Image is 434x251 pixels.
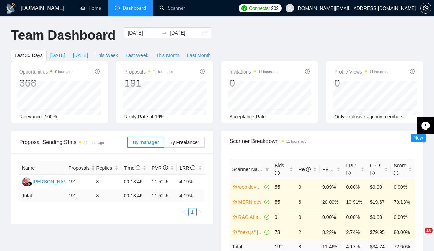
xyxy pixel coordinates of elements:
button: This Month [152,50,183,61]
span: Last Month [187,52,211,59]
span: Reply Rate [124,114,148,119]
h1: Team Dashboard [11,27,115,43]
span: Last 30 Days [15,52,43,59]
th: Proposals [65,161,93,175]
span: CPR [370,163,380,176]
span: info-circle [95,69,100,74]
button: Last Month [183,50,214,61]
time: 11 hours ago [84,141,104,145]
a: DP[PERSON_NAME] [22,179,72,184]
td: 0.00% [320,210,343,225]
div: 0 [230,77,278,90]
button: right [197,208,205,216]
a: "next.js" | "next js [238,228,263,236]
td: 00:13:46 [121,175,149,189]
time: 9 hours ago [55,70,73,74]
td: 9 [272,210,296,225]
span: info-circle [394,171,398,175]
td: 80.00% [391,225,415,240]
input: End date [170,29,201,37]
span: dashboard [115,5,120,10]
span: -- [269,114,272,119]
img: gigradar-bm.png [27,181,32,186]
span: By manager [133,140,159,145]
td: 11.52% [149,175,177,189]
span: Proposal Sending Stats [19,138,127,146]
span: filter [265,167,269,171]
a: RAG AI assistant [238,213,263,221]
span: LRR [179,165,195,171]
span: info-circle [410,69,415,74]
span: [DATE] [73,52,88,59]
span: crown [232,200,237,204]
span: Score [394,163,406,176]
span: info-circle [346,171,351,175]
button: left [180,208,188,216]
th: Name [19,161,65,175]
img: DP [22,177,30,186]
td: 8 [94,189,121,202]
span: Only exclusive agency members [334,114,404,119]
button: Last Week [122,50,152,61]
li: 1 [188,208,197,216]
span: Replies [96,164,113,172]
td: 0.00% [343,180,367,195]
a: homeHome [80,5,101,11]
time: 11 hours ago [286,140,306,143]
span: Scanner Breakdown [230,137,415,145]
span: info-circle [200,69,205,74]
span: Profile Views [334,68,389,76]
td: 10.91% [343,195,367,210]
span: check-circle [264,230,269,235]
td: 8.22% [320,225,343,240]
td: 0.00% [391,210,415,225]
span: info-circle [306,167,311,172]
button: [DATE] [47,50,69,61]
button: setting [420,3,431,14]
td: 0 [296,180,320,195]
td: 0.00% [391,180,415,195]
span: crown [232,185,237,189]
span: 100% [45,114,57,119]
span: LRR [346,163,356,176]
span: info-circle [275,171,280,175]
span: left [182,210,186,214]
li: Previous Page [180,208,188,216]
span: setting [421,5,431,11]
span: Bids [275,163,284,176]
span: info-circle [370,171,375,175]
button: Last 30 Days [11,50,47,61]
iframe: Intercom live chat [411,228,427,244]
span: check-circle [264,185,269,189]
div: 191 [124,77,173,90]
span: 10 [425,228,433,233]
span: Proposals [68,164,89,172]
td: 9.09% [320,180,343,195]
td: 55 [272,195,296,210]
span: Dashboard [123,5,146,11]
span: swap-right [162,30,167,36]
span: crown [232,230,237,235]
a: web developmnet [238,183,263,191]
td: 20.00% [320,195,343,210]
td: 4.19% [177,175,204,189]
td: 2.74% [343,225,367,240]
span: Opportunities [19,68,73,76]
a: MERN dev [238,198,263,206]
span: Re [299,167,311,172]
time: 11 hours ago [153,70,173,74]
td: 55 [272,180,296,195]
td: $79.95 [367,225,391,240]
span: Connects: [249,4,270,12]
time: 11 hours ago [259,70,278,74]
div: 0 [334,77,389,90]
td: 8 [94,175,121,189]
span: check-circle [264,215,269,220]
td: 73 [272,225,296,240]
td: 70.13% [391,195,415,210]
td: $19.67 [367,195,391,210]
span: 4.19% [151,114,164,119]
input: Start date [128,29,159,37]
a: 1 [189,208,196,216]
span: Time [124,165,140,171]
